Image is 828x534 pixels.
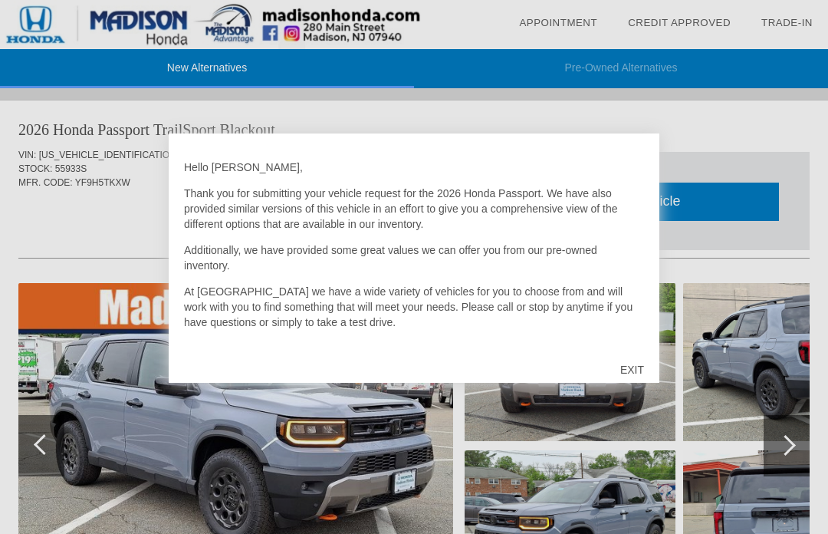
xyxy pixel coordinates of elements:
a: Trade-In [761,17,813,28]
p: At [GEOGRAPHIC_DATA] we have a wide variety of vehicles for you to choose from and will work with... [184,284,644,330]
a: Credit Approved [628,17,731,28]
p: Hello [PERSON_NAME], [184,160,644,175]
p: Additionally, we have provided some great values we can offer you from our pre-owned inventory. [184,242,644,273]
a: Appointment [519,17,597,28]
div: EXIT [605,347,659,393]
p: Thank you for submitting your vehicle request for the 2026 Honda Passport. We have also provided ... [184,186,644,232]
